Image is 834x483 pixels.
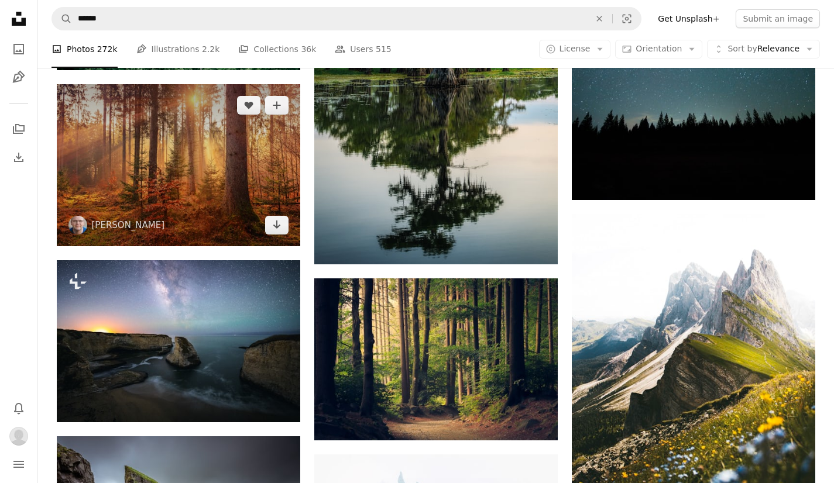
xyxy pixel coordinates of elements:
button: Clear [586,8,612,30]
img: forest heat by sunbeam [57,84,300,246]
a: Collections [7,118,30,141]
a: a view of the night sky over a body of water [57,336,300,346]
span: Orientation [636,44,682,53]
a: Photos [7,37,30,61]
a: forest heat by sunbeam [57,160,300,170]
span: Relevance [727,43,799,55]
img: Go to Johannes Plenio's profile [68,216,87,234]
a: Collections 36k [238,30,316,68]
a: Download [265,216,289,234]
a: Get Unsplash+ [651,9,726,28]
img: a view of the night sky over a body of water [57,260,300,422]
form: Find visuals sitewide [52,7,641,30]
button: Add to Collection [265,96,289,115]
span: Sort by [727,44,757,53]
button: Submit an image [736,9,820,28]
a: a tree that is standing in the water [314,69,558,80]
span: 515 [376,43,392,56]
button: License [539,40,611,58]
a: Illustrations 2.2k [136,30,220,68]
button: Sort byRelevance [707,40,820,58]
button: Menu [7,453,30,476]
a: forest trees [314,354,558,364]
span: License [560,44,591,53]
button: Search Unsplash [52,8,72,30]
button: Profile [7,425,30,448]
span: 2.2k [202,43,219,56]
button: Visual search [613,8,641,30]
a: Users 515 [335,30,391,68]
button: Notifications [7,396,30,420]
span: 36k [301,43,316,56]
a: [PERSON_NAME] [92,219,165,231]
a: Download History [7,146,30,169]
a: Illustrations [7,65,30,89]
button: Orientation [615,40,702,58]
img: Avatar of user Kiss Bonifác [9,427,28,446]
img: forest trees [314,278,558,440]
a: green grass and gray rocky mountain during daytime [572,391,815,402]
button: Like [237,96,260,115]
a: Home — Unsplash [7,7,30,33]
